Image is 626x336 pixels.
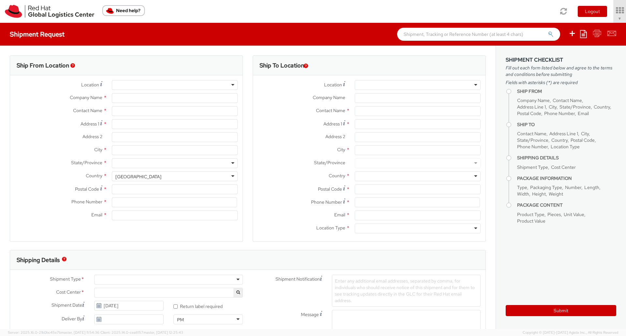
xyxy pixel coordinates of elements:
span: Country [86,173,102,179]
span: Contact Name [73,108,102,113]
span: State/Province [314,160,345,166]
h4: Ship To [517,122,616,127]
span: Contact Name [316,108,345,113]
h4: Ship From [517,89,616,94]
span: State/Province [559,104,591,110]
span: Email [91,212,102,218]
span: Enter any additional email addresses, separated by comma, for individuals who should receive noti... [335,278,475,303]
span: Email [578,110,589,116]
h4: Package Content [517,203,616,208]
span: Location Type [316,225,345,231]
span: Address 1 [323,121,342,127]
span: Shipment Type [517,164,548,170]
span: Client: 2025.14.0-cea8157 [100,330,183,335]
span: Country [329,173,345,179]
span: Address 2 [82,134,102,139]
span: State/Province [517,137,548,143]
span: Contact Name [517,131,546,137]
span: Location Type [551,144,580,150]
span: Packaging Type [530,184,562,190]
span: Number [565,184,581,190]
span: Address Line 1 [549,131,578,137]
span: Deliver By [62,315,82,322]
h3: Ship To Location [260,62,304,69]
span: City [549,104,557,110]
span: Company Name [70,95,102,100]
span: Shipment Date [52,302,82,309]
span: Cost Center [551,164,576,170]
span: Pieces [547,212,561,217]
span: Fields with asterisks (*) are required [506,79,616,86]
span: Product Type [517,212,544,217]
span: master, [DATE] 11:54:36 [61,330,99,335]
span: Shipment Type [50,276,81,283]
span: Width [517,191,529,197]
span: Location [81,82,99,88]
h3: Shipment Checklist [506,57,616,63]
span: City [94,147,102,153]
span: Cost Center [56,289,81,296]
span: Location [324,82,342,88]
span: Fill out each form listed below and agree to the terms and conditions before submitting [506,65,616,78]
span: Shipment Notification [276,276,320,283]
h3: Ship From Location [17,62,69,69]
span: Postal Code [318,186,342,192]
span: Company Name [313,95,345,100]
span: City [581,131,589,137]
span: master, [DATE] 12:25:43 [143,330,183,335]
span: Country [551,137,568,143]
button: Need help? [102,5,145,16]
span: Postal Code [517,110,541,116]
span: City [337,147,345,153]
span: Weight [549,191,563,197]
h4: Package Information [517,176,616,181]
span: Address Line 1 [517,104,546,110]
span: Country [594,104,610,110]
span: Type [517,184,527,190]
span: Message [301,312,319,317]
span: Phone Number [544,110,575,116]
span: State/Province [71,160,102,166]
button: Submit [506,305,616,316]
h4: Shipment Request [10,31,65,38]
span: Company Name [517,97,550,103]
span: Server: 2025.16.0-21b0bc45e7b [8,330,99,335]
span: Length [584,184,599,190]
span: Phone Number [71,199,102,205]
span: Address 2 [325,134,345,139]
input: Return label required [173,304,178,309]
input: Shipment, Tracking or Reference Number (at least 4 chars) [397,28,560,41]
span: Email [334,212,345,218]
span: Height [532,191,546,197]
img: rh-logistics-00dfa346123c4ec078e1.svg [5,5,94,18]
span: Contact Name [553,97,582,103]
h3: Shipping Details [17,257,60,263]
span: Phone Number [311,199,342,205]
span: Copyright © [DATE]-[DATE] Agistix Inc., All Rights Reserved [523,330,618,335]
div: [GEOGRAPHIC_DATA] [115,173,161,180]
span: ▼ [618,16,622,21]
span: Postal Code [571,137,595,143]
button: Logout [578,6,607,17]
span: Product Value [517,218,545,224]
span: Unit Value [564,212,584,217]
h4: Shipping Details [517,155,616,160]
label: Return label required [173,302,224,310]
span: Postal Code [75,186,99,192]
span: Phone Number [517,144,548,150]
div: PM [177,316,184,323]
span: Address 1 [81,121,99,127]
